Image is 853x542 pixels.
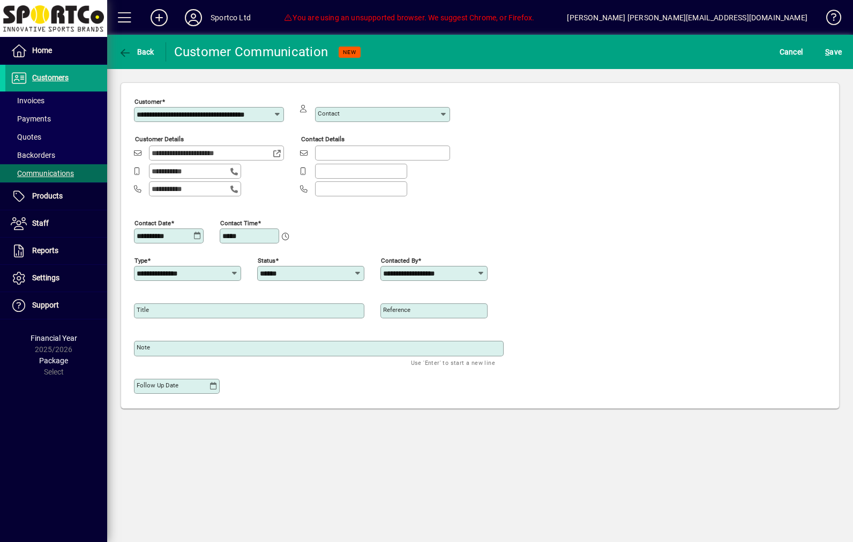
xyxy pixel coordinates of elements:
[134,219,171,226] mat-label: Contact date
[5,110,107,128] a: Payments
[134,98,162,105] mat-label: Customer
[825,48,829,56] span: S
[5,292,107,319] a: Support
[32,246,58,255] span: Reports
[107,42,166,62] app-page-header-button: Back
[137,343,150,351] mat-label: Note
[11,151,55,159] span: Backorders
[5,238,107,264] a: Reports
[142,8,176,27] button: Add
[5,91,107,110] a: Invoices
[174,43,328,60] div: Customer Communication
[818,2,840,37] a: Knowledge Base
[32,273,59,282] span: Settings
[32,46,52,55] span: Home
[11,133,41,141] span: Quotes
[318,110,340,117] mat-label: Contact
[381,256,418,264] mat-label: Contacted by
[39,356,68,365] span: Package
[32,301,59,309] span: Support
[134,256,147,264] mat-label: Type
[220,219,258,226] mat-label: Contact time
[258,256,275,264] mat-label: Status
[5,164,107,182] a: Communications
[780,43,803,60] span: Cancel
[822,42,844,62] button: Save
[211,9,251,26] div: Sportco Ltd
[32,192,63,200] span: Products
[137,381,178,389] mat-label: Follow up date
[11,114,51,123] span: Payments
[283,13,534,22] span: You are using an unsupported browser. We suggest Chrome, or Firefox.
[118,48,154,56] span: Back
[5,265,107,292] a: Settings
[777,42,806,62] button: Cancel
[383,306,410,314] mat-label: Reference
[5,183,107,210] a: Products
[176,8,211,27] button: Profile
[567,9,807,26] div: [PERSON_NAME] [PERSON_NAME][EMAIL_ADDRESS][DOMAIN_NAME]
[825,43,842,60] span: ave
[137,306,149,314] mat-label: Title
[5,128,107,146] a: Quotes
[32,219,49,227] span: Staff
[116,42,157,62] button: Back
[11,96,44,105] span: Invoices
[5,210,107,237] a: Staff
[31,334,77,342] span: Financial Year
[11,169,74,178] span: Communications
[5,146,107,164] a: Backorders
[5,37,107,64] a: Home
[411,356,495,369] mat-hint: Use 'Enter' to start a new line
[343,49,356,56] span: NEW
[32,73,69,82] span: Customers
